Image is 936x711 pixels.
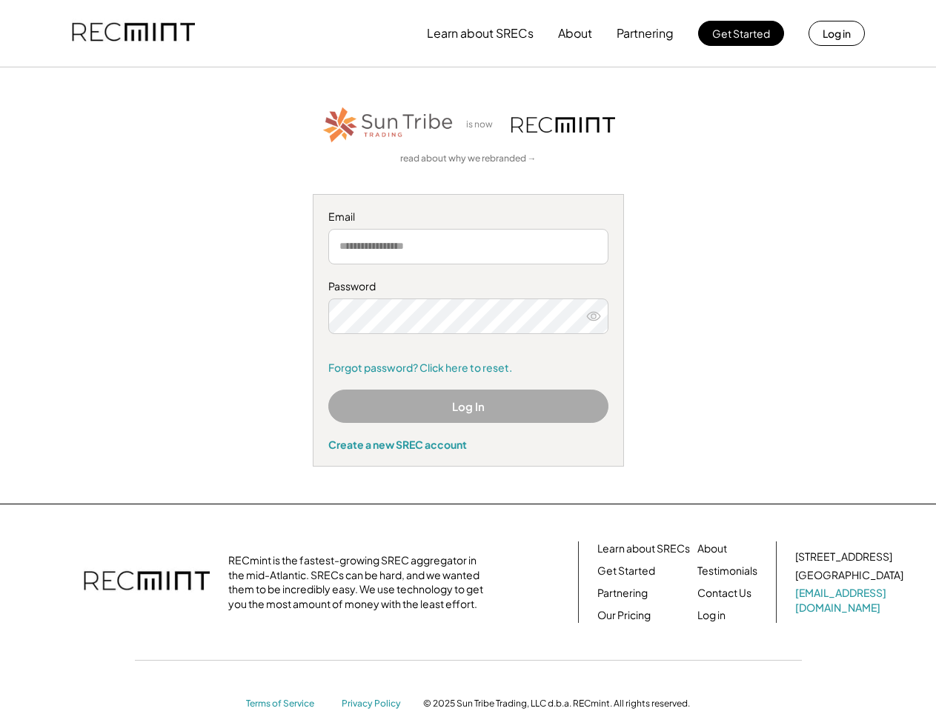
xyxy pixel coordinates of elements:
[597,608,651,623] a: Our Pricing
[400,153,537,165] a: read about why we rebranded →
[328,390,608,423] button: Log In
[427,19,534,48] button: Learn about SRECs
[328,210,608,224] div: Email
[697,564,757,578] a: Testimonials
[328,438,608,451] div: Create a new SREC account
[697,586,751,601] a: Contact Us
[558,19,592,48] button: About
[342,698,408,710] a: Privacy Policy
[72,8,195,59] img: recmint-logotype%403x.png
[228,553,491,611] div: RECmint is the fastest-growing SREC aggregator in the mid-Atlantic. SRECs can be hard, and we wan...
[511,117,615,133] img: recmint-logotype%403x.png
[597,541,690,556] a: Learn about SRECs
[697,541,727,556] a: About
[795,586,906,615] a: [EMAIL_ADDRESS][DOMAIN_NAME]
[84,556,210,608] img: recmint-logotype%403x.png
[328,361,608,375] a: Forgot password? Click here to reset.
[809,21,865,46] button: Log in
[322,104,455,145] img: STT_Horizontal_Logo%2B-%2BColor.png
[795,568,903,583] div: [GEOGRAPHIC_DATA]
[697,608,726,623] a: Log in
[246,698,328,710] a: Terms of Service
[328,279,608,294] div: Password
[597,586,648,601] a: Partnering
[423,698,690,710] div: © 2025 Sun Tribe Trading, LLC d.b.a. RECmint. All rights reserved.
[597,564,655,578] a: Get Started
[795,550,892,564] div: [STREET_ADDRESS]
[462,118,504,131] div: is now
[698,21,784,46] button: Get Started
[617,19,674,48] button: Partnering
